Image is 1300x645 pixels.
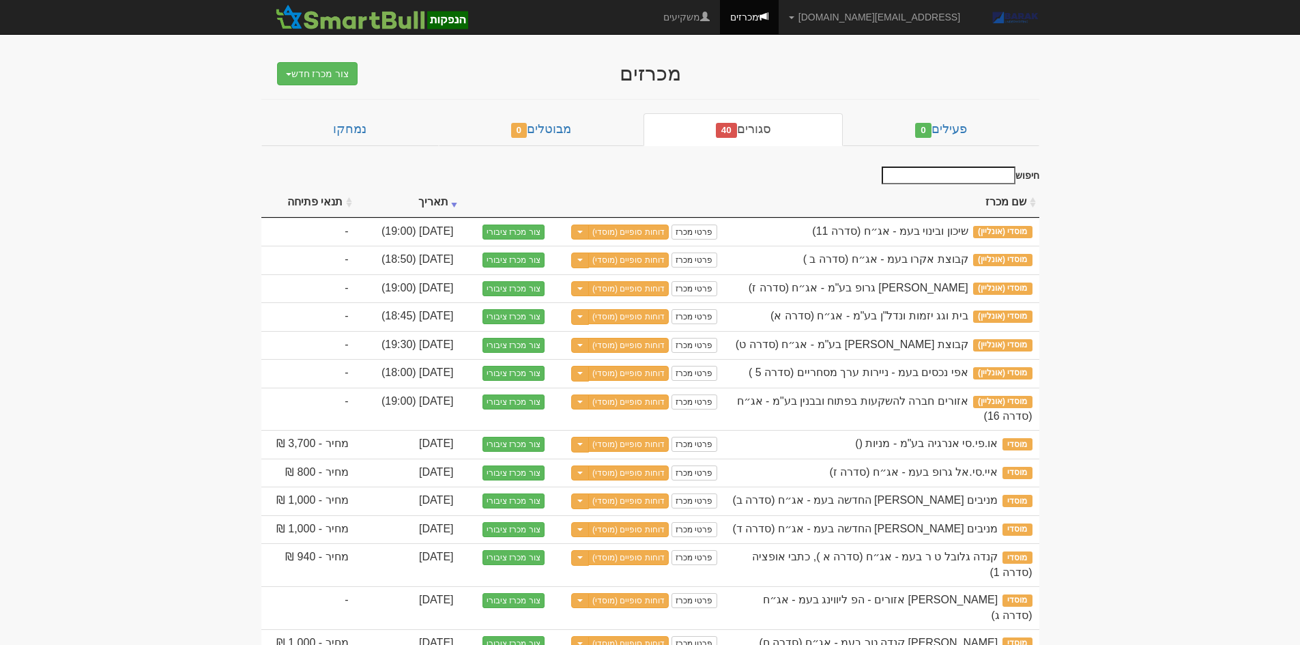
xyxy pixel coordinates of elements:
td: [DATE] [356,543,461,586]
span: מוסדי [1002,438,1032,450]
td: [DATE] (19:00) [356,218,461,246]
a: דוחות סופיים (מוסדי) [588,465,669,481]
button: צור מכרז ציבורי [482,593,545,608]
a: פרטי מכרז [671,550,717,565]
a: דוחות סופיים (מוסדי) [588,309,669,324]
a: פרטי מכרז [671,225,717,240]
td: [DATE] (18:00) [356,359,461,388]
td: [DATE] [356,487,461,515]
a: דוחות סופיים (מוסדי) [588,225,669,240]
span: בית וגג יזמות ונדל"ן בע"מ - אג״ח (סדרה א) [770,310,968,321]
button: צור מכרז ציבורי [482,437,545,452]
th: תאריך : activate to sort column ascending [356,188,461,218]
span: קבוצת עזריאלי בע"מ - אג״ח (סדרה ט) [736,339,968,350]
a: דוחות סופיים (מוסדי) [588,395,669,410]
button: צור מכרז ציבורי [482,366,545,381]
span: מוסדי (אונליין) [973,254,1032,266]
span: מוסדי [1002,467,1032,479]
span: 40 [716,123,737,138]
td: - [261,246,356,274]
span: מוסדי [1002,594,1032,607]
td: [DATE] [356,515,461,544]
span: מוסדי (אונליין) [973,283,1032,295]
td: [DATE] (19:00) [356,388,461,431]
th: שם מכרז : activate to sort column ascending [724,188,1039,218]
td: מחיר - 1,000 ₪ [261,515,356,544]
label: חיפוש [877,167,1039,184]
a: פרטי מכרז [671,395,717,410]
td: - [261,274,356,303]
a: דוחות סופיים (מוסדי) [588,338,669,353]
a: פרטי מכרז [671,338,717,353]
span: מוסדי [1002,551,1032,564]
a: פרטי מכרז [671,437,717,452]
button: צור מכרז ציבורי [482,338,545,353]
a: פעילים [843,113,1039,146]
span: מניבים קרן הריט החדשה בעמ - אג״ח (סדרה ב) [732,494,998,506]
a: דוחות סופיים (מוסדי) [588,437,669,452]
td: - [261,302,356,331]
button: צור מכרז ציבורי [482,281,545,296]
span: קבוצת אקרו בעמ - אג״ח (סדרה ב ) [803,253,968,265]
span: 0 [915,123,931,138]
span: אזורים חברה להשקעות בפתוח ובבנין בע"מ - אג״ח (סדרה 16) [737,395,1032,422]
td: - [261,586,356,629]
span: מוסדי (אונליין) [973,311,1032,323]
a: דוחות סופיים (מוסדי) [588,366,669,381]
a: פרטי מכרז [671,366,717,381]
a: דוחות סופיים (מוסדי) [588,593,669,608]
a: פרטי מכרז [671,465,717,481]
a: דוחות סופיים (מוסדי) [588,253,669,268]
span: שיכון ובינוי בעמ - אג״ח (סדרה 11) [812,225,968,237]
span: מוסדי (אונליין) [973,396,1032,408]
a: פרטי מכרז [671,309,717,324]
button: צור מכרז חדש [277,62,358,85]
td: [DATE] (19:00) [356,274,461,303]
a: דוחות סופיים (מוסדי) [588,493,669,508]
td: [DATE] [356,586,461,629]
a: פרטי מכרז [671,281,717,296]
button: צור מכרז ציבורי [482,522,545,537]
a: דוחות סופיים (מוסדי) [588,522,669,537]
img: SmartBull Logo [272,3,472,31]
td: מחיר - 1,000 ₪ [261,487,356,515]
th: תנאי פתיחה : activate to sort column ascending [261,188,356,218]
a: מבוטלים [439,113,644,146]
a: דוחות סופיים (מוסדי) [588,550,669,565]
div: מכרזים [384,62,916,85]
button: צור מכרז ציבורי [482,395,545,410]
button: צור מכרז ציבורי [482,465,545,481]
td: מחיר - 800 ₪ [261,459,356,487]
a: פרטי מכרז [671,593,717,608]
td: [DATE] [356,430,461,459]
input: חיפוש [882,167,1015,184]
span: מוסדי (אונליין) [973,339,1032,352]
button: צור מכרז ציבורי [482,493,545,508]
span: מוסדי (אונליין) [973,367,1032,379]
span: או.פי.סי אנרגיה בע"מ - מניות () [855,438,998,449]
span: מוסדי [1002,495,1032,507]
a: דוחות סופיים (מוסדי) [588,281,669,296]
td: [DATE] (18:50) [356,246,461,274]
span: 0 [511,123,528,138]
span: קנדה גלובל ט ר בעמ - אג״ח (סדרה א ), כתבי אופציה (סדרה 1) [752,551,1032,578]
span: מניבים קרן הריט החדשה בעמ - אג״ח (סדרה ד) [732,523,998,534]
button: צור מכרז ציבורי [482,550,545,565]
a: נמחקו [261,113,439,146]
button: צור מכרז ציבורי [482,253,545,268]
span: אפי נכסים בעמ - ניירות ערך מסחריים (סדרה 5 ) [749,367,968,378]
span: מוסדי (אונליין) [973,226,1032,238]
span: מוסדי [1002,524,1032,536]
a: פרטי מכרז [671,253,717,268]
td: - [261,359,356,388]
td: מחיר - 940 ₪ [261,543,356,586]
a: פרטי מכרז [671,522,717,537]
span: ריט אזורים - הפ ליווינג בעמ - אג״ח (סדרה ג) [763,594,1032,621]
button: צור מכרז ציבורי [482,309,545,324]
td: - [261,331,356,360]
td: מחיר - 3,700 ₪ [261,430,356,459]
td: [DATE] [356,459,461,487]
span: נאוי גרופ בע"מ - אג״ח (סדרה ז) [749,282,968,293]
td: - [261,218,356,246]
td: [DATE] (18:45) [356,302,461,331]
